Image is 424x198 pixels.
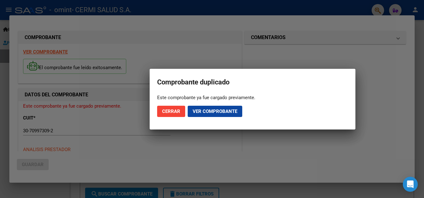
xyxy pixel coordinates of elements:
[193,109,237,114] span: Ver comprobante
[403,177,418,192] div: Open Intercom Messenger
[157,106,185,117] button: Cerrar
[162,109,180,114] span: Cerrar
[188,106,242,117] button: Ver comprobante
[157,76,348,88] h2: Comprobante duplicado
[157,94,348,101] div: Este comprobante ya fue cargado previamente.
